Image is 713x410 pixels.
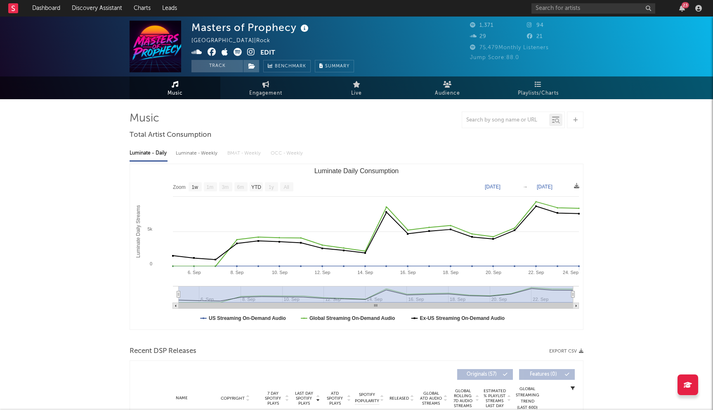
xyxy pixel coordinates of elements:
span: Released [390,396,409,401]
button: Export CSV [549,349,583,354]
input: Search by song name or URL [462,117,549,124]
text: 6. Sep [188,270,201,275]
span: Global Rolling 7D Audio Streams [451,389,474,408]
span: Total Artist Consumption [130,130,211,140]
span: Summary [325,64,349,69]
a: Engagement [220,76,311,99]
text: 14. Sep [357,270,373,275]
span: Copyright [221,396,245,401]
span: Music [168,88,183,98]
text: 1m [207,184,214,190]
text: 1y [269,184,274,190]
text: Ex-US Streaming On-Demand Audio [420,315,505,321]
text: 3m [222,184,229,190]
text: Luminate Daily Consumption [314,167,399,174]
a: Audience [402,76,493,99]
span: Live [351,88,362,98]
text: US Streaming On-Demand Audio [209,315,286,321]
text: 10. Sep [272,270,288,275]
text: All [283,184,289,190]
text: 5k [147,226,152,231]
a: Benchmark [263,60,311,72]
svg: Luminate Daily Consumption [130,164,583,329]
button: Summary [315,60,354,72]
button: Track [191,60,243,72]
div: Masters of Prophecy [191,21,311,34]
text: 24. Sep [563,270,578,275]
button: Edit [260,48,275,58]
div: Name [155,395,209,401]
div: 23 [682,2,689,8]
text: 8. Sep [230,270,243,275]
a: Music [130,76,220,99]
span: Last Day Spotify Plays [293,391,315,406]
text: 22. Sep [528,270,544,275]
span: 29 [470,34,486,39]
span: Originals ( 57 ) [463,372,501,377]
span: Audience [435,88,460,98]
text: 1w [192,184,198,190]
text: [DATE] [485,184,501,190]
div: Luminate - Daily [130,146,168,160]
text: YTD [251,184,261,190]
span: Spotify Popularity [355,392,379,404]
button: 23 [679,5,685,12]
text: [DATE] [537,184,552,190]
a: Live [311,76,402,99]
span: 7 Day Spotify Plays [262,391,284,406]
text: Zoom [173,184,186,190]
span: ATD Spotify Plays [324,391,346,406]
span: 75,479 Monthly Listeners [470,45,549,50]
span: Global ATD Audio Streams [420,391,442,406]
div: Luminate - Weekly [176,146,219,160]
span: Engagement [249,88,282,98]
span: 21 [527,34,543,39]
span: 94 [527,23,544,28]
span: Playlists/Charts [518,88,559,98]
span: Benchmark [275,62,306,72]
span: Recent DSP Releases [130,346,196,356]
text: 0 [150,261,152,266]
text: 18. Sep [443,270,458,275]
text: 6m [237,184,244,190]
span: Estimated % Playlist Streams Last Day [483,389,506,408]
button: Features(0) [519,369,575,380]
text: Global Streaming On-Demand Audio [309,315,395,321]
input: Search for artists [531,3,655,14]
text: 20. Sep [486,270,501,275]
text: Luminate Daily Streams [135,205,141,257]
button: Originals(57) [457,369,513,380]
span: 1,371 [470,23,493,28]
text: 16. Sep [400,270,416,275]
span: Jump Score: 88.0 [470,55,519,60]
a: Playlists/Charts [493,76,583,99]
span: Features ( 0 ) [524,372,562,377]
div: [GEOGRAPHIC_DATA] | Rock [191,36,280,46]
text: 12. Sep [315,270,331,275]
text: → [523,184,528,190]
